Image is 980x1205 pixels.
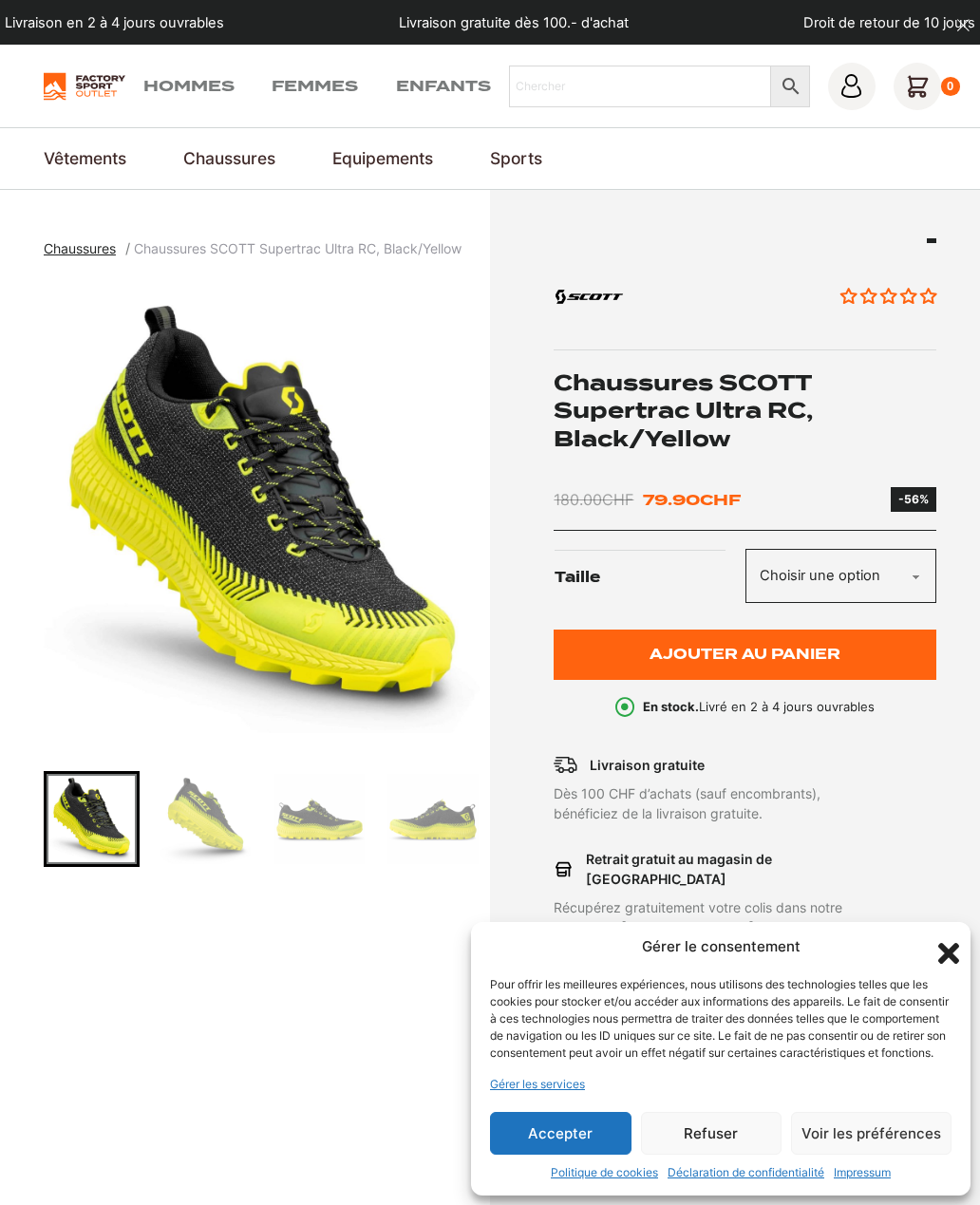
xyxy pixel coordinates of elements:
div: 0 [941,77,961,96]
button: Voir les préférences [791,1112,952,1155]
a: Déclaration de confidentialité [668,1164,824,1181]
bdi: 180.00 [554,490,633,509]
div: -56% [898,491,929,508]
p: Dès 100 CHF d’achats (sauf encombrants), bénéficiez de la livraison gratuite. [554,783,859,823]
p: Retrait gratuit au magasin de [GEOGRAPHIC_DATA] [586,849,859,889]
nav: breadcrumbs [44,238,462,259]
h1: Chaussures SCOTT Supertrac Ultra RC, Black/Yellow [554,368,936,452]
p: Livraison en 2 à 4 jours ouvrables [5,12,224,33]
p: Récupérez gratuitement votre colis dans notre magasin à [GEOGRAPHIC_DATA]. [554,897,859,937]
span: Chaussures SCOTT Supertrac Ultra RC, Black/Yellow [134,240,462,256]
a: Enfants [396,75,491,98]
a: Gérer les services [490,1076,585,1093]
p: Droit de retour de 10 jours [803,12,975,33]
span: Ajouter au panier [650,647,840,663]
a: Hommes [143,75,235,98]
label: Taille [555,550,744,606]
div: Go to slide 4 [385,771,481,867]
span: Chaussures [44,240,116,256]
p: Livraison gratuite [590,755,705,775]
a: Chaussures [183,146,275,171]
button: dismiss [947,9,980,43]
div: 1 of 6 [44,277,481,752]
a: Vêtements [44,146,126,171]
p: Livraison gratuite dès 100.- d'achat [399,12,629,33]
bdi: 79.90 [643,491,741,509]
a: Femmes [272,75,358,98]
a: Impressum [834,1164,891,1181]
button: Accepter [490,1112,631,1155]
b: En stock. [643,699,699,714]
a: Equipements [332,146,433,171]
span: CHF [700,491,741,509]
div: Go to slide 1 [44,771,140,867]
div: Fermer la boîte de dialogue [933,937,952,956]
div: Pour offrir les meilleures expériences, nous utilisons des technologies telles que les cookies po... [490,976,950,1062]
span: CHF [602,490,633,509]
img: Factory Sport Outlet [44,63,125,110]
a: Sports [490,146,542,171]
button: Ajouter au panier [554,630,936,681]
p: Livré en 2 à 4 jours ouvrables [643,698,875,717]
a: Politique de cookies [551,1164,658,1181]
div: Gérer le consentement [642,936,801,958]
a: Chaussures [44,240,126,256]
button: Refuser [641,1112,782,1155]
div: Go to slide 3 [272,771,367,867]
div: Go to slide 2 [158,771,254,867]
input: Chercher [509,66,771,107]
